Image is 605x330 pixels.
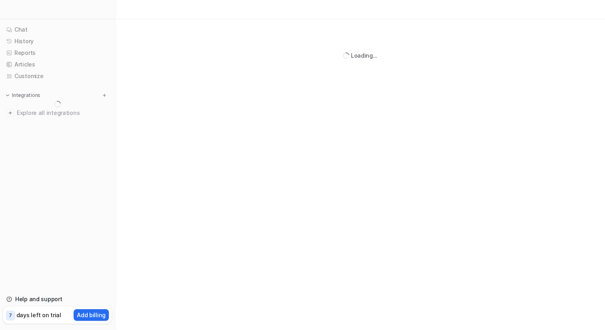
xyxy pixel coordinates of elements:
a: History [3,36,112,47]
img: explore all integrations [6,109,14,117]
span: Explore all integrations [17,107,108,119]
img: expand menu [5,93,10,98]
img: menu_add.svg [102,93,107,98]
div: Loading... [351,51,377,60]
p: days left on trial [16,311,61,319]
a: Customize [3,70,112,82]
p: Add billing [77,311,106,319]
p: Integrations [12,92,40,99]
a: Chat [3,24,112,35]
p: 7 [9,312,12,319]
button: Integrations [3,91,43,99]
button: Add billing [74,309,109,321]
a: Help and support [3,294,112,305]
a: Explore all integrations [3,107,112,119]
a: Reports [3,47,112,58]
a: Articles [3,59,112,70]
